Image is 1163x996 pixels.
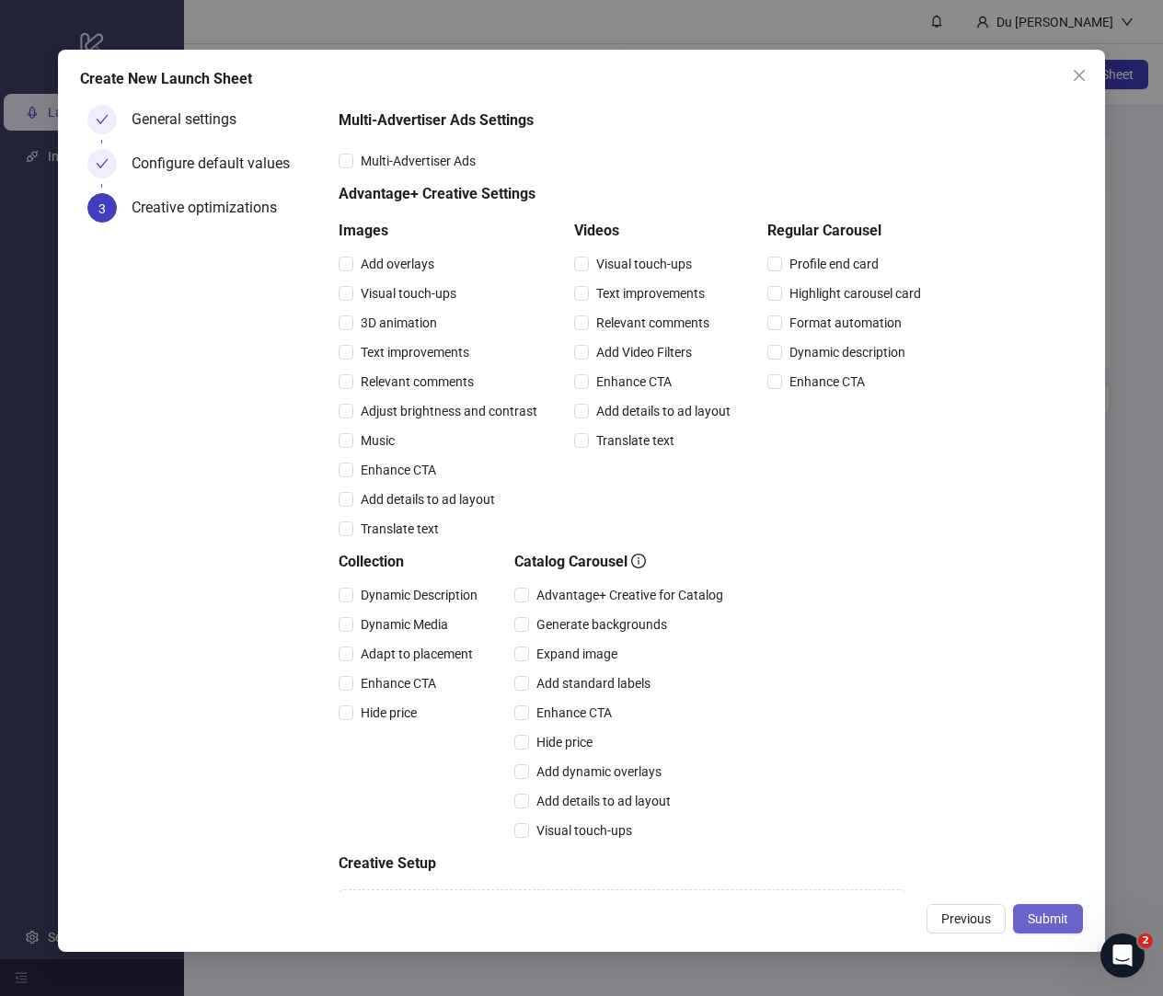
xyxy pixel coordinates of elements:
span: Format automation [782,313,909,333]
button: Close [1065,61,1094,90]
span: Hide price [353,703,424,723]
span: Dynamic description [782,342,913,362]
span: Add details to ad layout [529,791,678,811]
h5: Images [339,220,545,242]
span: Submit [1028,911,1068,926]
span: Translate text [589,430,682,451]
h5: Catalog Carousel [514,551,731,573]
span: Enhance CTA [529,703,619,723]
span: Generate backgrounds [529,614,674,635]
span: Add overlays [353,254,442,274]
span: Enhance CTA [353,460,443,480]
span: Visual touch-ups [589,254,699,274]
span: Previous [941,911,991,926]
span: Music [353,430,402,451]
span: close [1072,68,1087,83]
span: Add details to ad layout [353,489,502,509]
span: Translate text [353,519,446,539]
span: check [96,113,109,126]
button: Add Site Links [339,889,906,919]
span: Multi-Advertiser Ads [353,151,483,171]
span: Add details to ad layout [589,401,738,421]
span: Text improvements [589,283,712,303]
span: 3D animation [353,313,444,333]
span: Profile end card [782,254,886,274]
span: Relevant comments [589,313,717,333]
span: Enhance CTA [782,372,872,392]
iframe: Intercom live chat [1100,933,1145,978]
span: Text improvements [353,342,477,362]
span: Adapt to placement [353,644,480,664]
div: Configure default values [132,149,305,178]
span: 3 [98,201,106,216]
h5: Videos [574,220,738,242]
button: Previous [927,904,1006,933]
span: Relevant comments [353,372,481,392]
h5: Collection [339,551,485,573]
span: Add dynamic overlays [529,761,669,782]
span: Enhance CTA [353,673,443,693]
span: Dynamic Media [353,614,455,635]
span: Enhance CTA [589,372,679,392]
span: Visual touch-ups [529,820,639,841]
span: Adjust brightness and contrast [353,401,545,421]
span: info-circle [631,554,646,568]
span: check [96,157,109,170]
div: General settings [132,105,251,134]
span: Advantage+ Creative for Catalog [529,585,731,605]
h5: Advantage+ Creative Settings [339,183,928,205]
button: Submit [1013,904,1083,933]
span: Visual touch-ups [353,283,464,303]
span: Hide price [529,732,600,752]
span: Add standard labels [529,673,658,693]
div: Creative optimizations [132,193,292,223]
h5: Multi-Advertiser Ads Settings [339,109,928,132]
span: Add Video Filters [589,342,699,362]
span: 2 [1138,933,1153,948]
span: Dynamic Description [353,585,485,605]
h5: Regular Carousel [767,220,928,242]
span: Highlight carousel card [782,283,928,303]
h5: Creative Setup [339,853,928,875]
span: Expand image [529,644,625,664]
div: Create New Launch Sheet [80,68,1083,90]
